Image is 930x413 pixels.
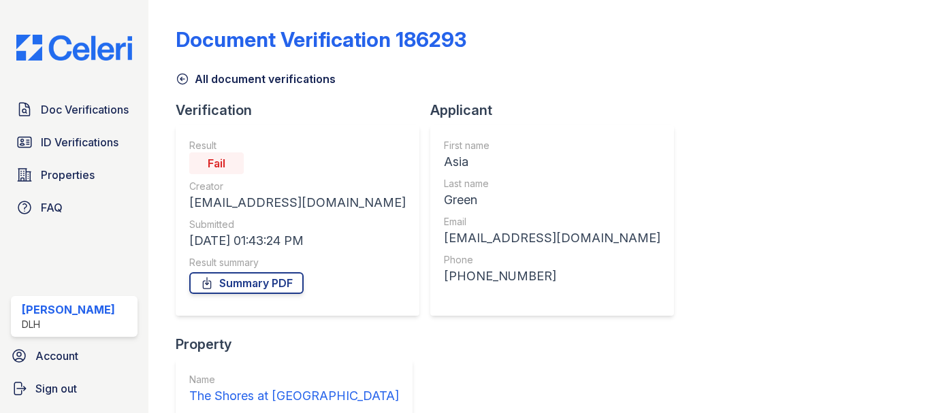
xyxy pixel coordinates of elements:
a: ID Verifications [11,129,138,156]
div: Submitted [189,218,406,231]
div: [PHONE_NUMBER] [444,267,660,286]
a: Name The Shores at [GEOGRAPHIC_DATA] [189,373,399,406]
span: ID Verifications [41,134,118,150]
span: Properties [41,167,95,183]
a: Sign out [5,375,143,402]
a: Account [5,342,143,369]
div: Phone [444,253,660,267]
div: Creator [189,180,406,193]
div: [EMAIL_ADDRESS][DOMAIN_NAME] [189,193,406,212]
div: DLH [22,318,115,331]
div: [EMAIL_ADDRESS][DOMAIN_NAME] [444,229,660,248]
div: [DATE] 01:43:24 PM [189,231,406,250]
div: First name [444,139,660,152]
div: Fail [189,152,244,174]
a: FAQ [11,194,138,221]
a: Summary PDF [189,272,304,294]
div: Email [444,215,660,229]
div: Last name [444,177,660,191]
a: All document verifications [176,71,336,87]
div: Result [189,139,406,152]
span: Account [35,348,78,364]
div: Green [444,191,660,210]
div: [PERSON_NAME] [22,301,115,318]
div: Result summary [189,256,406,269]
div: Property [176,335,423,354]
a: Doc Verifications [11,96,138,123]
span: Doc Verifications [41,101,129,118]
div: Asia [444,152,660,171]
div: Verification [176,101,430,120]
div: Applicant [430,101,685,120]
span: Sign out [35,380,77,397]
span: FAQ [41,199,63,216]
img: CE_Logo_Blue-a8612792a0a2168367f1c8372b55b34899dd931a85d93a1a3d3e32e68fde9ad4.png [5,35,143,61]
div: Document Verification 186293 [176,27,466,52]
div: The Shores at [GEOGRAPHIC_DATA] [189,386,399,406]
a: Properties [11,161,138,188]
div: Name [189,373,399,386]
